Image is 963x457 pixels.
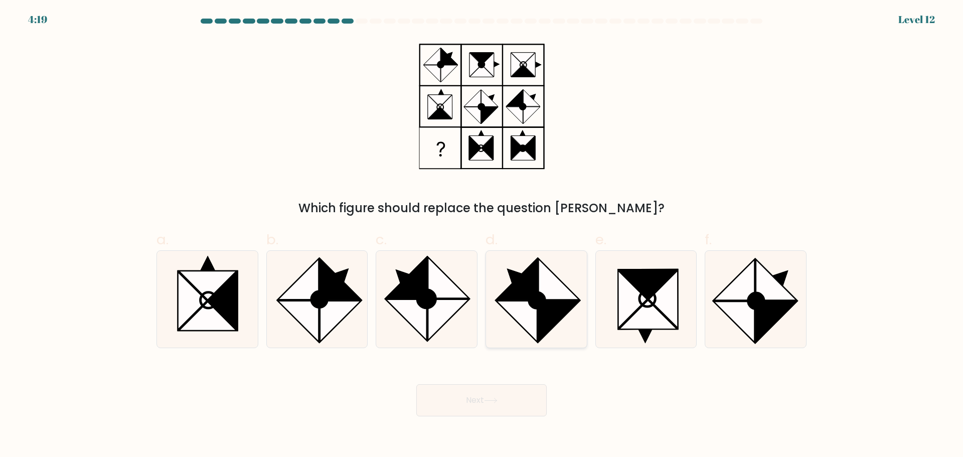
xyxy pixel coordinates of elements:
span: a. [156,230,169,249]
div: Level 12 [898,12,935,27]
span: f. [705,230,712,249]
span: c. [376,230,387,249]
div: 4:19 [28,12,47,27]
button: Next [416,384,547,416]
span: d. [486,230,498,249]
span: e. [595,230,606,249]
div: Which figure should replace the question [PERSON_NAME]? [163,199,800,217]
span: b. [266,230,278,249]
